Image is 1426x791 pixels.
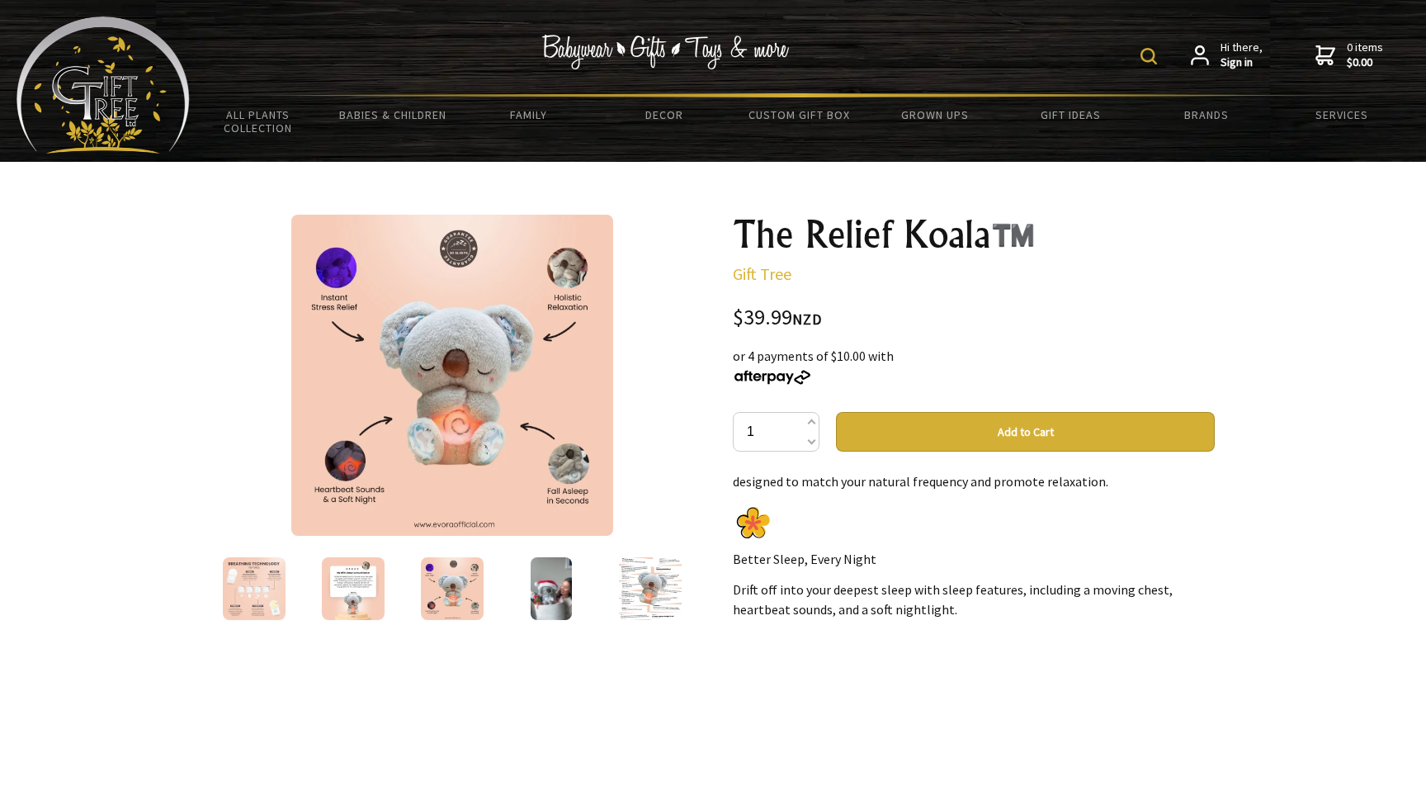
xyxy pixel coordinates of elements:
img: Babywear - Gifts - Toys & more [541,35,789,69]
a: Grown Ups [867,97,1003,132]
a: All Plants Collection [190,97,325,145]
img: The Relief Koala™️ [322,557,385,620]
span: Hi there, [1221,40,1263,69]
a: Gift Ideas [1003,97,1138,132]
img: The Relief Koala™️ [531,557,573,620]
span: 0 items [1347,40,1383,69]
img: The Relief Koala™️ [619,557,682,620]
img: The Relief Koala™️ [421,557,484,620]
img: Babyware - Gifts - Toys and more... [17,17,190,154]
a: Decor [597,97,732,132]
div: $39.99 [733,307,1215,329]
span: NZD [792,310,822,329]
img: The Relief Koala™️ [223,557,286,620]
p: Better Sleep, Every Night [733,549,1215,569]
a: Services [1274,97,1409,132]
button: Add to Cart [836,412,1215,452]
a: Family [460,97,596,132]
a: Babies & Children [325,97,460,132]
img: The Relief Koala™️ [291,215,612,536]
img: product search [1140,48,1157,64]
div: or 4 payments of $10.00 with [733,346,1215,386]
img: Afterpay [733,370,812,385]
strong: $0.00 [1347,55,1383,70]
h1: The Relief Koala™️ [733,215,1215,254]
a: Gift Tree [733,263,791,284]
strong: Sign in [1221,55,1263,70]
a: 0 items$0.00 [1315,40,1383,69]
a: Brands [1139,97,1274,132]
a: Hi there,Sign in [1191,40,1263,69]
p: Drift off into your deepest sleep with sleep features, including a moving chest, heartbeat sounds... [733,580,1215,619]
a: Custom Gift Box [732,97,867,132]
